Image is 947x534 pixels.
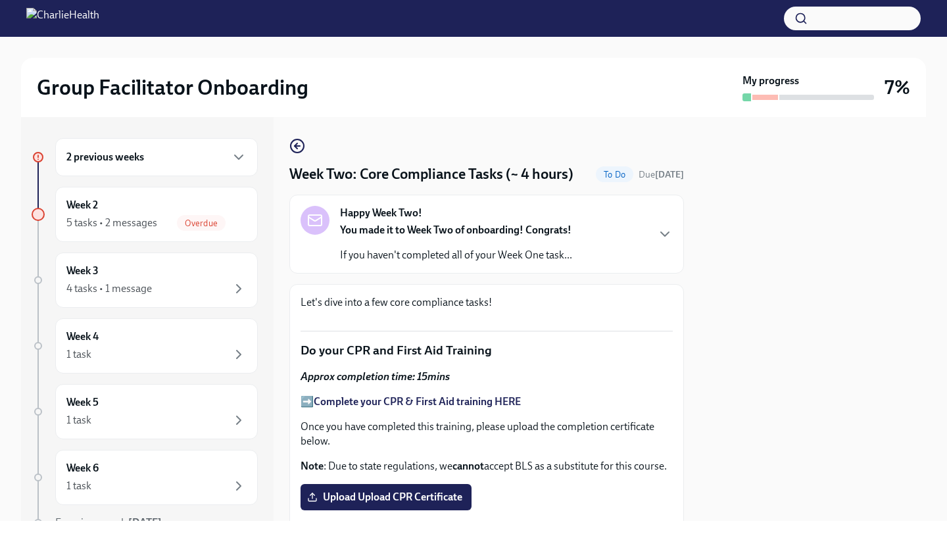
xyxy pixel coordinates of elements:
[66,347,91,362] div: 1 task
[289,164,573,184] h4: Week Two: Core Compliance Tasks (~ 4 hours)
[66,264,99,278] h6: Week 3
[66,150,144,164] h6: 2 previous weeks
[66,198,98,212] h6: Week 2
[639,168,684,181] span: September 29th, 2025 10:00
[314,395,521,408] a: Complete your CPR & First Aid training HERE
[66,329,99,344] h6: Week 4
[66,216,157,230] div: 5 tasks • 2 messages
[340,206,422,220] strong: Happy Week Two!
[310,491,462,504] span: Upload Upload CPR Certificate
[340,248,572,262] p: If you haven't completed all of your Week One task...
[177,218,226,228] span: Overdue
[66,479,91,493] div: 1 task
[301,295,673,310] p: Let's dive into a few core compliance tasks!
[66,413,91,427] div: 1 task
[340,224,571,236] strong: You made it to Week Two of onboarding! Congrats!
[655,169,684,180] strong: [DATE]
[639,169,684,180] span: Due
[32,318,258,374] a: Week 41 task
[32,450,258,505] a: Week 61 task
[55,138,258,176] div: 2 previous weeks
[301,459,673,473] p: : Due to state regulations, we accept BLS as a substitute for this course.
[301,460,324,472] strong: Note
[885,76,910,99] h3: 7%
[26,8,99,29] img: CharlieHealth
[301,420,673,449] p: Once you have completed this training, please upload the completion certificate below.
[32,253,258,308] a: Week 34 tasks • 1 message
[301,370,450,383] strong: Approx completion time: 15mins
[32,384,258,439] a: Week 51 task
[742,74,799,88] strong: My progress
[301,395,673,409] p: ➡️
[32,187,258,242] a: Week 25 tasks • 2 messagesOverdue
[37,74,308,101] h2: Group Facilitator Onboarding
[55,516,162,529] span: Experience ends
[128,516,162,529] strong: [DATE]
[452,460,484,472] strong: cannot
[66,395,99,410] h6: Week 5
[596,170,633,180] span: To Do
[301,342,673,359] p: Do your CPR and First Aid Training
[66,281,152,296] div: 4 tasks • 1 message
[66,461,99,475] h6: Week 6
[301,484,472,510] label: Upload Upload CPR Certificate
